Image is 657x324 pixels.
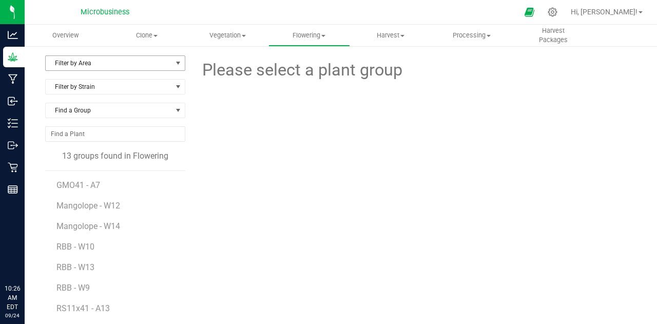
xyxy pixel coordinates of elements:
a: Clone [106,25,187,46]
a: Harvest [350,25,431,46]
span: Please select a plant group [201,58,402,83]
span: GMO41 - A7 [56,180,100,190]
inline-svg: Retail [8,162,18,173]
inline-svg: Reports [8,184,18,195]
span: Filter by Strain [46,80,172,94]
span: Microbusiness [81,8,129,16]
span: Open Ecommerce Menu [518,2,541,22]
span: Overview [38,31,92,40]
p: 10:26 AM EDT [5,284,20,312]
span: Harvest [351,31,431,40]
span: RBB - W13 [56,262,94,272]
p: 09/24 [5,312,20,319]
span: Flowering [269,31,349,40]
a: Harvest Packages [512,25,593,46]
span: RBB - W9 [56,283,90,293]
span: select [172,56,185,70]
span: Mangolope - W12 [56,201,120,211]
span: RS11x41 - A13 [56,303,110,313]
inline-svg: Inventory [8,118,18,128]
inline-svg: Analytics [8,30,18,40]
a: Vegetation [187,25,268,46]
span: Filter by Area [46,56,172,70]
inline-svg: Outbound [8,140,18,150]
div: Manage settings [546,7,559,17]
inline-svg: Manufacturing [8,74,18,84]
iframe: Resource center [10,242,41,273]
a: Overview [25,25,106,46]
inline-svg: Inbound [8,96,18,106]
input: NO DATA FOUND [46,127,185,141]
a: Flowering [268,25,350,46]
span: Hi, [PERSON_NAME]! [571,8,637,16]
inline-svg: Grow [8,52,18,62]
span: Vegetation [188,31,268,40]
span: Processing [432,31,512,40]
span: Clone [106,31,186,40]
div: 13 groups found in Flowering [45,150,185,162]
span: Find a Group [46,103,172,118]
span: Mangolope - W14 [56,221,120,231]
span: Harvest Packages [513,26,593,45]
a: Processing [431,25,512,46]
span: RBB - W10 [56,242,94,252]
